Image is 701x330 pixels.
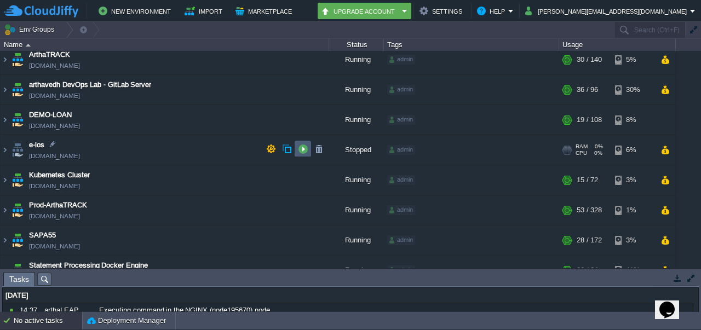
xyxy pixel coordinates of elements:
a: Statement Processing Docker Engine [29,260,148,271]
img: AMDAwAAAACH5BAEAAAAALAAAAAABAAEAAAICRAEAOw== [1,195,9,225]
button: Deployment Manager [87,315,166,326]
div: [DATE] [3,288,693,303]
button: Upgrade Account [321,4,399,18]
div: 36 / 96 [577,75,598,105]
div: admin [387,205,415,215]
button: New Environment [99,4,174,18]
div: 6% [615,135,651,165]
img: AMDAwAAAACH5BAEAAAAALAAAAAABAAEAAAICRAEAOw== [10,225,25,255]
div: Running [329,225,384,255]
img: AMDAwAAAACH5BAEAAAAALAAAAAABAAEAAAICRAEAOw== [10,45,25,74]
div: Usage [560,38,675,51]
div: 28 / 172 [577,225,602,255]
a: [DOMAIN_NAME] [29,181,80,192]
div: Running [329,165,384,195]
a: arthavedh DevOps Lab - GitLab Server [29,79,151,90]
span: Executing command in the NGINX (node195670) node [99,305,270,315]
img: AMDAwAAAACH5BAEAAAAALAAAAAABAAEAAAICRAEAOw== [1,225,9,255]
div: admin [387,145,415,155]
div: Running [329,256,384,285]
div: admin [387,235,415,245]
div: admin [387,265,415,275]
a: [DOMAIN_NAME] [29,150,80,161]
a: Kubernetes Cluster [29,170,90,181]
div: Name [1,38,329,51]
a: SAPA55 [29,230,56,241]
a: [DOMAIN_NAME] [29,211,80,222]
div: Tags [384,38,559,51]
span: 0% [591,150,602,157]
div: 53 / 328 [577,195,602,225]
a: [DOMAIN_NAME] [29,60,80,71]
div: No active tasks [14,312,82,329]
img: AMDAwAAAACH5BAEAAAAALAAAAAABAAEAAAICRAEAOw== [1,135,9,165]
div: 19 / 108 [577,105,602,135]
img: AMDAwAAAACH5BAEAAAAALAAAAAABAAEAAAICRAEAOw== [10,165,25,195]
img: CloudJiffy [4,4,78,18]
button: Import [185,4,226,18]
div: 41% [615,256,651,285]
a: DEMO-LOAN [29,109,72,120]
img: AMDAwAAAACH5BAEAAAAALAAAAAABAAEAAAICRAEAOw== [10,105,25,135]
img: AMDAwAAAACH5BAEAAAAALAAAAAABAAEAAAICRAEAOw== [1,165,9,195]
div: Running [329,75,384,105]
a: [DOMAIN_NAME] [29,120,80,131]
div: 30% [615,75,651,105]
div: 3% [615,225,651,255]
div: admin [387,85,415,95]
button: Help [477,4,508,18]
button: [PERSON_NAME][EMAIL_ADDRESS][DOMAIN_NAME] [525,4,690,18]
img: AMDAwAAAACH5BAEAAAAALAAAAAABAAEAAAICRAEAOw== [1,75,9,105]
div: 8% [615,105,651,135]
span: 0% [592,143,603,150]
div: 1% [615,195,651,225]
img: AMDAwAAAACH5BAEAAAAALAAAAAABAAEAAAICRAEAOw== [10,195,25,225]
img: AMDAwAAAACH5BAEAAAAALAAAAAABAAEAAAICRAEAOw== [26,44,31,47]
div: arthaLEAP [42,303,95,317]
div: admin [387,115,415,125]
div: admin [387,175,415,185]
div: 26 / 64 [577,256,598,285]
img: AMDAwAAAACH5BAEAAAAALAAAAAABAAEAAAICRAEAOw== [10,75,25,105]
button: Env Groups [4,22,58,37]
span: Tasks [9,273,29,286]
div: Running [329,195,384,225]
a: [DOMAIN_NAME] [29,90,80,101]
div: admin [387,55,415,65]
img: AMDAwAAAACH5BAEAAAAALAAAAAABAAEAAAICRAEAOw== [1,105,9,135]
div: Running [329,45,384,74]
div: Status [330,38,383,51]
div: Stopped [329,135,384,165]
img: AMDAwAAAACH5BAEAAAAALAAAAAABAAEAAAICRAEAOw== [1,45,9,74]
div: 5% [615,45,651,74]
a: e-los [29,140,44,150]
img: AMDAwAAAACH5BAEAAAAALAAAAAABAAEAAAICRAEAOw== [10,256,25,285]
div: 30 / 140 [577,45,602,74]
button: Settings [420,4,466,18]
span: CPU [576,150,587,157]
a: Prod-ArthaTRACK [29,200,87,211]
span: RAM [576,143,588,150]
img: AMDAwAAAACH5BAEAAAAALAAAAAABAAEAAAICRAEAOw== [1,256,9,285]
iframe: chat widget [655,286,690,319]
div: 14:37 [20,303,41,317]
a: [DOMAIN_NAME] [29,241,80,252]
div: Running [329,105,384,135]
img: AMDAwAAAACH5BAEAAAAALAAAAAABAAEAAAICRAEAOw== [10,135,25,165]
div: 15 / 72 [577,165,598,195]
div: 5s [639,303,692,317]
div: 3% [615,165,651,195]
button: Marketplace [235,4,295,18]
a: ArthaTRACK [29,49,70,60]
